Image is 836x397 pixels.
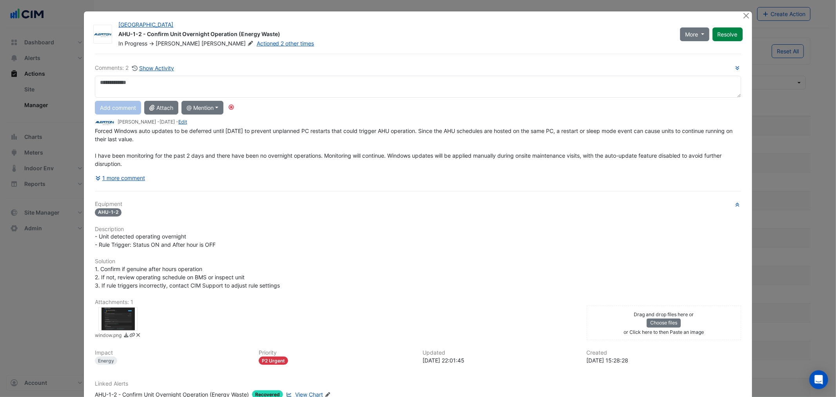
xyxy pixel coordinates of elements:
h6: Linked Alerts [95,381,741,387]
h6: Impact [95,350,249,356]
img: Alerton [95,118,114,127]
img: Alerton [94,31,112,38]
span: Forced Windows auto updates to be deferred until [DATE] to prevent unplanned PC restarts that cou... [95,127,734,167]
button: More [680,27,709,41]
button: @ Mention [181,101,223,115]
h6: Equipment [95,201,741,208]
span: - Unit detected operating overnight - Rule Trigger: Status ON and After hour is OFF [95,233,216,248]
div: Comments: 2 [95,64,174,73]
h6: Attachments: 1 [95,299,741,306]
div: Tooltip anchor [228,104,235,111]
span: -> [149,40,154,47]
button: Close [742,11,751,20]
span: 2025-09-10 22:01:45 [160,119,175,125]
h6: Description [95,226,741,233]
span: [PERSON_NAME] [156,40,200,47]
a: Download [123,332,129,340]
div: Energy [95,357,117,365]
h6: Updated [423,350,577,356]
button: 1 more comment [95,171,145,185]
span: In Progress [118,40,147,47]
small: or Click here to then Paste an image [624,329,704,335]
span: 1. Confirm if genuine after hours operation 2. If not, review operating schedule on BMS or inspec... [95,266,280,289]
button: Resolve [713,27,743,41]
small: [PERSON_NAME] - - [118,118,187,126]
span: AHU-1-2 [95,208,122,217]
div: Open Intercom Messenger [809,370,828,389]
div: AHU-1-2 - Confirm Unit Overnight Operation (Energy Waste) [118,30,671,40]
a: Actioned 2 other times [257,40,314,47]
span: More [685,30,698,38]
a: [GEOGRAPHIC_DATA] [118,21,173,28]
h6: Created [587,350,741,356]
a: Edit [178,119,187,125]
button: Choose files [647,319,681,327]
button: Show Activity [132,64,174,73]
small: window.png [95,332,122,340]
h6: Priority [259,350,413,356]
h6: Solution [95,258,741,265]
div: [DATE] 15:28:28 [587,356,741,364]
a: Copy link to clipboard [129,332,135,340]
small: Drag and drop files here or [634,311,694,317]
a: Delete [135,332,141,340]
span: [PERSON_NAME] [201,40,255,47]
button: Attach [144,101,178,115]
div: window.png [98,307,138,331]
div: P2 Urgent [259,357,288,365]
div: [DATE] 22:01:45 [423,356,577,364]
